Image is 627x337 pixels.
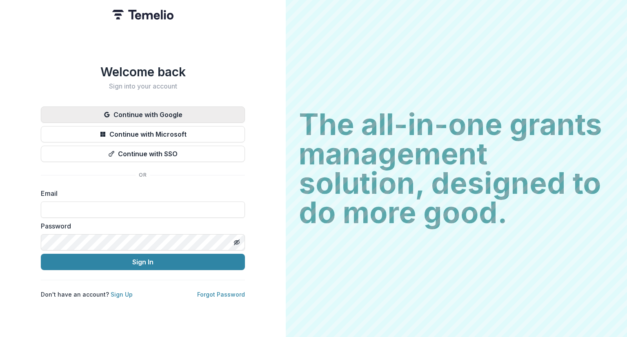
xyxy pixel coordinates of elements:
[41,290,133,299] p: Don't have an account?
[41,254,245,270] button: Sign In
[41,106,245,123] button: Continue with Google
[41,82,245,90] h2: Sign into your account
[41,188,240,198] label: Email
[41,64,245,79] h1: Welcome back
[41,146,245,162] button: Continue with SSO
[41,221,240,231] label: Password
[111,291,133,298] a: Sign Up
[230,236,243,249] button: Toggle password visibility
[112,10,173,20] img: Temelio
[197,291,245,298] a: Forgot Password
[41,126,245,142] button: Continue with Microsoft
